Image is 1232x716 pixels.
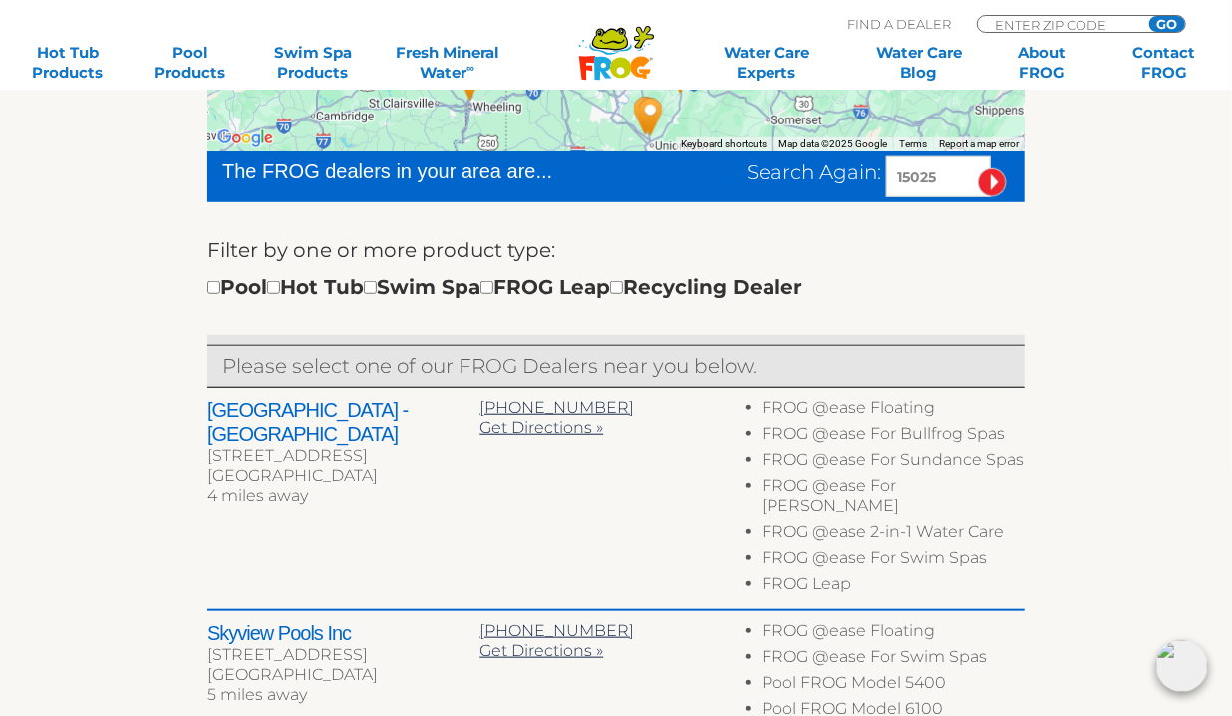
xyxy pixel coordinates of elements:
[207,466,479,486] div: [GEOGRAPHIC_DATA]
[978,168,1007,197] input: Submit
[207,665,479,685] div: [GEOGRAPHIC_DATA]
[479,641,603,660] a: Get Directions »
[628,90,674,143] div: Koval Building & Plumbing - Uniontown - 29 miles away.
[681,137,767,151] button: Keyboard shortcuts
[763,621,1025,647] li: FROG @ease Floating
[939,138,1019,149] a: Report a map error
[763,398,1025,424] li: FROG @ease Floating
[207,645,479,665] div: [STREET_ADDRESS]
[623,89,669,142] div: Valley Pool & Spa - Uniontown - 28 miles away.
[871,43,967,83] a: Water CareBlog
[763,673,1025,699] li: Pool FROG Model 5400
[778,138,887,149] span: Map data ©2025 Google
[763,424,1025,450] li: FROG @ease For Bullfrog Spas
[20,43,116,83] a: Hot TubProducts
[207,446,479,466] div: [STREET_ADDRESS]
[479,418,603,437] a: Get Directions »
[763,522,1025,548] li: FROG @ease 2-in-1 Water Care
[479,621,634,640] a: [PHONE_NUMBER]
[994,43,1089,83] a: AboutFROG
[1149,16,1185,32] input: GO
[899,138,927,149] a: Terms (opens in new tab)
[207,398,479,446] h2: [GEOGRAPHIC_DATA] - [GEOGRAPHIC_DATA]
[763,647,1025,673] li: FROG @ease For Swim Spas
[993,16,1127,33] input: Zip Code Form
[207,685,307,704] span: 5 miles away
[212,125,278,151] img: Google
[689,43,843,83] a: Water CareExperts
[265,43,361,83] a: Swim SpaProducts
[143,43,238,83] a: PoolProducts
[847,15,951,33] p: Find A Dealer
[763,450,1025,476] li: FROG @ease For Sundance Spas
[763,548,1025,574] li: FROG @ease For Swim Spas
[212,125,278,151] a: Open this area in Google Maps (opens a new window)
[1116,43,1212,83] a: ContactFROG
[479,398,634,417] a: [PHONE_NUMBER]
[747,160,881,184] span: Search Again:
[222,351,1010,382] p: Please select one of our FROG Dealers near you below.
[207,271,802,303] div: Pool Hot Tub Swim Spa FROG Leap Recycling Dealer
[763,574,1025,599] li: FROG Leap
[207,621,479,645] h2: Skyview Pools Inc
[207,486,308,505] span: 4 miles away
[763,476,1025,522] li: FROG @ease For [PERSON_NAME]
[466,61,474,75] sup: ∞
[1156,640,1208,692] img: openIcon
[222,156,624,186] div: The FROG dealers in your area are...
[207,234,555,266] label: Filter by one or more product type:
[388,43,507,83] a: Fresh MineralWater∞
